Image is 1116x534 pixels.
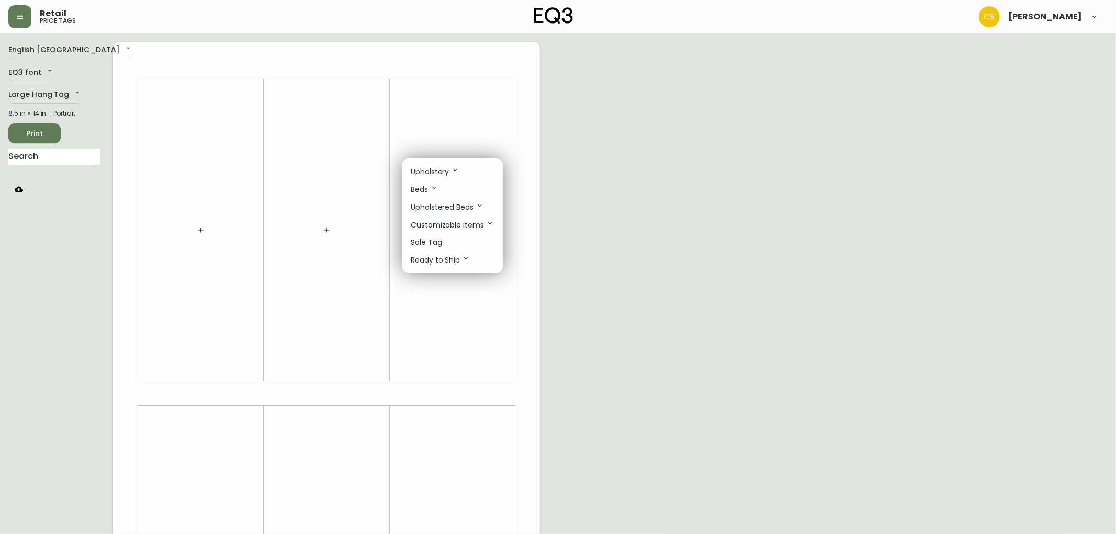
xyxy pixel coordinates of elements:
p: Sale Tag [411,237,442,248]
p: Beds [411,184,438,195]
p: Upholstery [411,166,459,177]
p: Upholstered Beds [411,201,484,213]
p: Ready to Ship [411,254,470,266]
p: Customizable items [411,219,494,231]
textarea: [PERSON_NAME] 87" SOFA, HEADREST & EXTENDED SEAT [31,43,144,86]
